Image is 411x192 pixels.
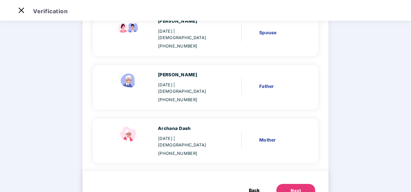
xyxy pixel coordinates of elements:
img: svg+xml;base64,PHN2ZyB4bWxucz0iaHR0cDovL3d3dy53My5vcmcvMjAwMC9zdmciIHdpZHRoPSI5Ny44OTciIGhlaWdodD... [115,18,141,36]
div: Father [259,83,299,90]
img: svg+xml;base64,PHN2ZyBpZD0iRmF0aGVyX2ljb24iIHhtbG5zPSJodHRwOi8vd3d3LnczLm9yZy8yMDAwL3N2ZyIgeG1sbn... [115,71,141,90]
div: [DATE] [158,135,218,148]
div: Mother [259,136,299,144]
div: [PHONE_NUMBER] [158,43,218,49]
div: Spouse [259,29,299,36]
div: [PHONE_NUMBER] [158,150,218,157]
div: [PHONE_NUMBER] [158,97,218,103]
div: [PERSON_NAME] [158,71,218,79]
div: Archana Dash [158,125,218,132]
div: [PERSON_NAME] [158,18,218,25]
div: [DATE] [158,28,218,41]
div: [DATE] [158,82,218,95]
img: svg+xml;base64,PHN2ZyB4bWxucz0iaHR0cDovL3d3dy53My5vcmcvMjAwMC9zdmciIHdpZHRoPSI1NCIgaGVpZ2h0PSIzOC... [115,125,141,143]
